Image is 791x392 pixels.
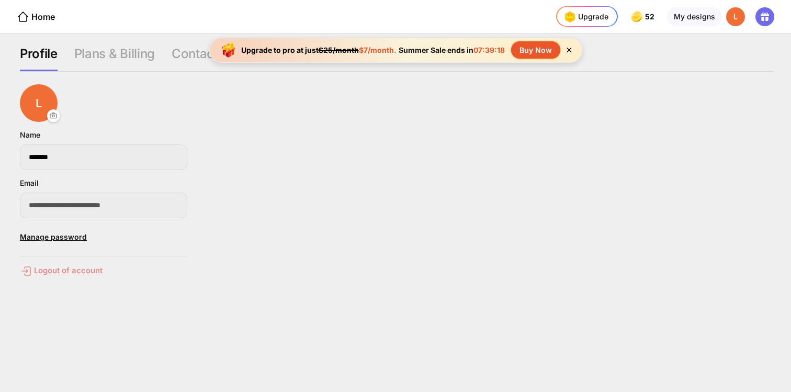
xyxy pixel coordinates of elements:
div: Upgrade [561,8,608,25]
img: upgrade-nav-btn-icon.gif [561,8,578,25]
img: upgrade-banner-new-year-icon.gif [218,40,239,61]
div: Home [17,10,55,23]
span: 52 [645,13,657,21]
span: $7/month. [359,46,397,54]
div: L [20,84,58,122]
div: Email [20,178,39,187]
span: 07:39:18 [473,46,505,54]
div: Profile [20,46,58,71]
div: Buy Now [511,41,560,59]
div: Upgrade to pro at just [241,46,397,54]
div: L [726,7,745,26]
div: Contact Us [172,46,237,71]
div: Plans & Billing [74,46,155,71]
div: Name [20,130,40,139]
div: Manage password [20,227,187,248]
div: My designs [667,7,722,26]
div: Logout of account [20,265,187,277]
span: $25/month [319,46,359,54]
div: Summer Sale ends in [397,46,507,54]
